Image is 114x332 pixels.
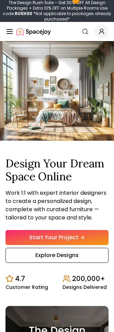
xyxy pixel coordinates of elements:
a: Explore Designs [5,248,109,263]
p: 200,000+ [72,274,105,283]
a: Spacejoy [16,25,51,38]
img: Spacejoy Logo [16,25,51,38]
small: Customer Rating [5,285,48,290]
b: RUSH30 [15,11,32,16]
a: Start Your Project [5,230,109,245]
nav: Global [5,22,109,41]
span: *Not applicable to packages already purchased* [32,11,111,22]
div: Design stats [5,268,109,290]
small: Designs Delivered [62,285,107,290]
span: Use code: [3,5,107,16]
p: 4.7 [15,274,25,283]
h1: Design Your Dream Space Online [5,157,109,183]
p: Work 1:1 with expert interior designers to create a personalized design, complete with curated fu... [5,189,109,222]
